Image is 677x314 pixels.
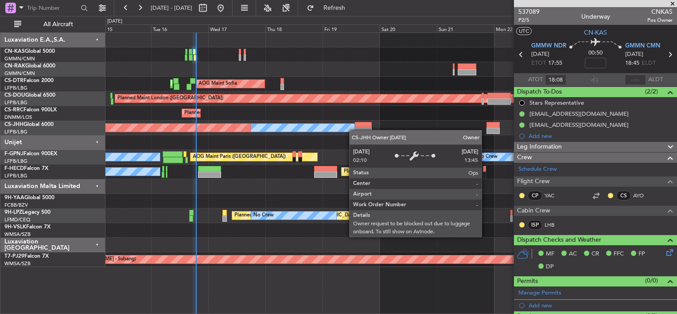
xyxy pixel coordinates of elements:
[4,254,49,259] a: T7-PJ29Falcon 7X
[4,63,55,69] a: CN-RAKGlobal 6000
[531,50,549,59] span: [DATE]
[545,221,564,229] a: LHB
[528,191,542,200] div: CP
[23,21,93,27] span: All Aircraft
[645,87,658,96] span: (2/2)
[614,250,624,259] span: FFC
[4,260,31,267] a: WMSA/SZB
[638,250,645,259] span: FP
[4,85,27,91] a: LFPB/LBG
[4,49,55,54] a: CN-KASGlobal 5000
[647,7,673,16] span: CNKAS
[4,151,23,157] span: F-GPNJ
[4,166,48,171] a: F-HECDFalcon 7X
[516,27,532,35] button: UTC
[316,5,353,11] span: Refresh
[4,107,57,113] a: CS-RRCFalcon 900LX
[4,114,32,121] a: DNMM/LOS
[528,220,542,230] div: ISP
[265,24,323,32] div: Thu 18
[518,16,540,24] span: P2/5
[4,49,25,54] span: CN-KAS
[625,50,643,59] span: [DATE]
[234,209,360,222] div: Planned [GEOGRAPHIC_DATA] ([GEOGRAPHIC_DATA])
[517,235,601,245] span: Dispatch Checks and Weather
[584,28,607,37] span: CN-KAS
[529,121,629,129] div: [EMAIL_ADDRESS][DOMAIN_NAME]
[548,59,562,68] span: 17:55
[569,250,577,259] span: AC
[4,173,27,179] a: LFPB/LBG
[4,210,51,215] a: 9H-LPZLegacy 500
[647,16,673,24] span: Pos Owner
[4,202,28,208] a: FCBB/BZV
[581,12,610,21] div: Underway
[4,231,31,238] a: WMSA/SZB
[151,4,192,12] span: [DATE] - [DATE]
[616,191,631,200] div: CS
[529,132,673,140] div: Add new
[518,7,540,16] span: 537089
[546,250,554,259] span: MF
[517,206,550,216] span: Cabin Crew
[517,142,562,152] span: Leg Information
[107,18,122,25] div: [DATE]
[4,224,51,230] a: 9H-VSLKFalcon 7X
[4,216,30,223] a: LFMD/CEQ
[184,106,324,120] div: Planned Maint [GEOGRAPHIC_DATA] ([GEOGRAPHIC_DATA])
[344,165,483,178] div: Planned Maint [GEOGRAPHIC_DATA] ([GEOGRAPHIC_DATA])
[633,192,653,200] a: AYO
[4,122,54,127] a: CS-JHHGlobal 6000
[517,153,532,163] span: Crew
[531,59,546,68] span: ETOT
[323,24,380,32] div: Fri 19
[253,209,274,222] div: No Crew
[151,24,208,32] div: Tue 16
[4,195,24,200] span: 9H-YAA
[545,75,566,85] input: --:--
[642,59,656,68] span: ELDT
[4,78,54,83] a: CS-DTRFalcon 2000
[546,263,554,271] span: DP
[529,110,629,118] div: [EMAIL_ADDRESS][DOMAIN_NAME]
[208,24,265,32] div: Wed 17
[529,99,584,106] div: Stars Representative
[4,70,35,77] a: GMMN/CMN
[4,224,26,230] span: 9H-VSLK
[625,42,660,51] span: GMMN CMN
[353,165,374,178] div: No Crew
[4,195,54,200] a: 9H-YAAGlobal 5000
[517,177,550,187] span: Flight Crew
[529,302,673,309] div: Add new
[4,99,27,106] a: LFPB/LBG
[4,254,24,259] span: T7-PJ29
[518,289,561,298] a: Manage Permits
[193,150,286,164] div: AOG Maint Paris ([GEOGRAPHIC_DATA])
[645,276,658,285] span: (0/0)
[625,59,639,68] span: 18:45
[528,75,543,84] span: ATOT
[4,158,27,165] a: LFPB/LBG
[198,77,237,90] div: AOG Maint Sofia
[303,1,356,15] button: Refresh
[4,166,24,171] span: F-HECD
[437,24,494,32] div: Sun 21
[518,165,557,174] a: Schedule Crew
[380,24,437,32] div: Sat 20
[117,92,223,105] div: Planned Maint London ([GEOGRAPHIC_DATA])
[648,75,663,84] span: ALDT
[591,250,599,259] span: CR
[4,93,25,98] span: CS-DOU
[517,87,562,97] span: Dispatch To-Dos
[588,49,603,58] span: 00:50
[4,93,55,98] a: CS-DOUGlobal 6500
[4,55,35,62] a: GMMN/CMN
[517,276,538,287] span: Permits
[4,63,25,69] span: CN-RAK
[4,78,23,83] span: CS-DTR
[4,151,57,157] a: F-GPNJFalcon 900EX
[531,42,566,51] span: GMMW NDR
[477,150,498,164] div: No Crew
[545,192,564,200] a: YAC
[625,75,646,85] input: --:--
